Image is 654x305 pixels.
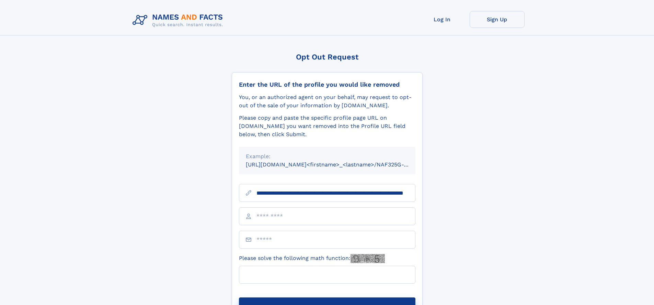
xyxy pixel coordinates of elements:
small: [URL][DOMAIN_NAME]<firstname>_<lastname>/NAF325G-xxxxxxxx [246,161,428,168]
div: Please copy and paste the specific profile page URL on [DOMAIN_NAME] you want removed into the Pr... [239,114,415,139]
img: Logo Names and Facts [130,11,229,30]
a: Log In [415,11,470,28]
div: Enter the URL of the profile you would like removed [239,81,415,88]
a: Sign Up [470,11,525,28]
div: Opt Out Request [232,53,423,61]
div: You, or an authorized agent on your behalf, may request to opt-out of the sale of your informatio... [239,93,415,110]
label: Please solve the following math function: [239,254,385,263]
div: Example: [246,152,409,161]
